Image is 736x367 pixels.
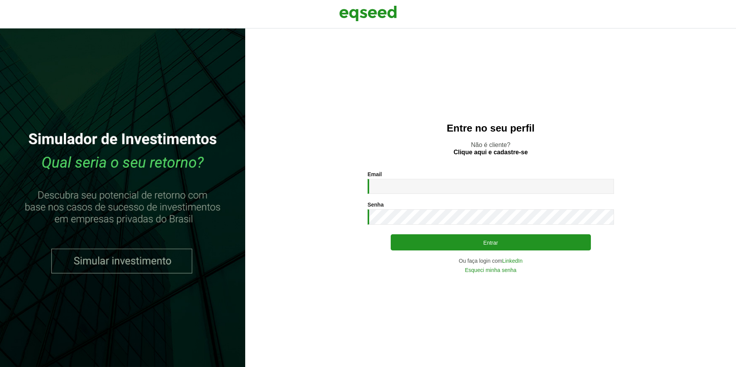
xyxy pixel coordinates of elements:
[261,123,721,134] h2: Entre no seu perfil
[368,202,384,207] label: Senha
[261,141,721,156] p: Não é cliente?
[339,4,397,23] img: EqSeed Logo
[368,258,614,264] div: Ou faça login com
[368,172,382,177] label: Email
[465,267,517,273] a: Esqueci minha senha
[391,234,591,250] button: Entrar
[502,258,523,264] a: LinkedIn
[453,149,528,155] a: Clique aqui e cadastre-se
